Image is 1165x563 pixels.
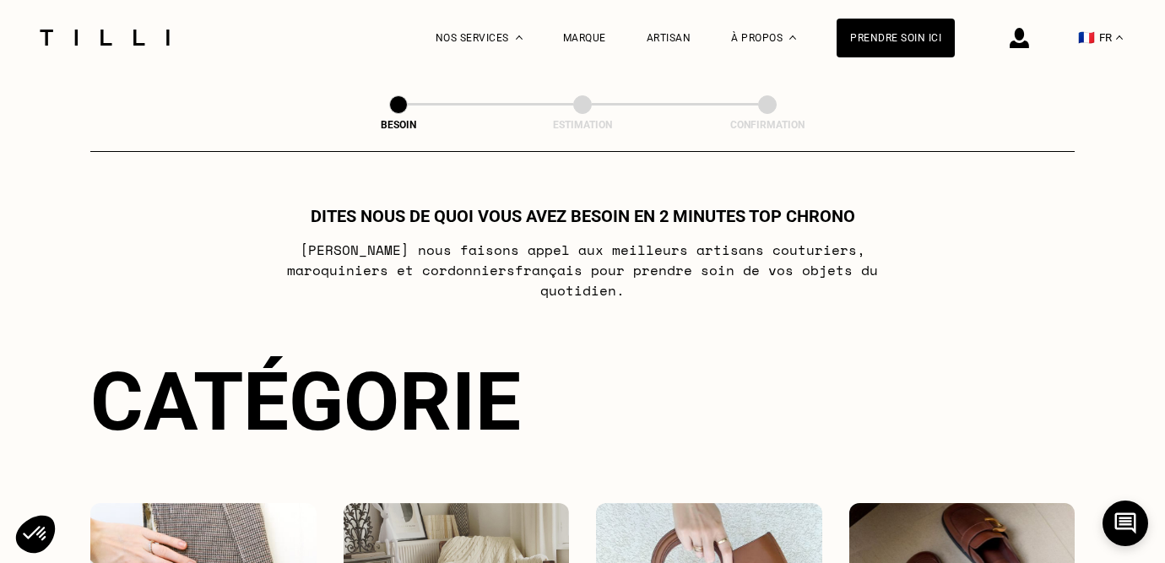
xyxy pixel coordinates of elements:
[647,32,691,44] a: Artisan
[516,35,523,40] img: Menu déroulant
[1116,35,1123,40] img: menu déroulant
[563,32,606,44] a: Marque
[314,119,483,131] div: Besoin
[311,206,855,226] h1: Dites nous de quoi vous avez besoin en 2 minutes top chrono
[248,240,918,300] p: [PERSON_NAME] nous faisons appel aux meilleurs artisans couturiers , maroquiniers et cordonniers ...
[837,19,955,57] a: Prendre soin ici
[498,119,667,131] div: Estimation
[1078,30,1095,46] span: 🇫🇷
[1010,28,1029,48] img: icône connexion
[34,30,176,46] img: Logo du service de couturière Tilli
[683,119,852,131] div: Confirmation
[789,35,796,40] img: Menu déroulant à propos
[90,355,1075,449] div: Catégorie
